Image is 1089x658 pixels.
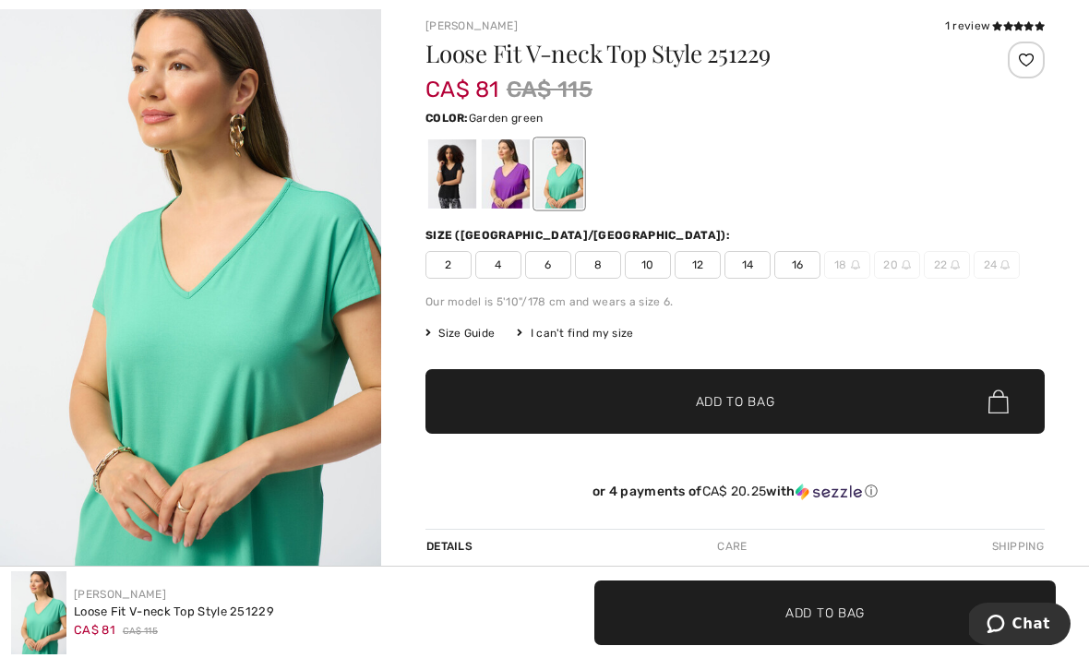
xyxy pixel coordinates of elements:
[824,251,870,279] span: 18
[785,603,865,622] span: Add to Bag
[594,580,1056,645] button: Add to Bag
[425,325,495,341] span: Size Guide
[924,251,970,279] span: 22
[517,325,633,341] div: I can't find my size
[425,227,734,244] div: Size ([GEOGRAPHIC_DATA]/[GEOGRAPHIC_DATA]):
[475,251,521,279] span: 4
[575,251,621,279] span: 8
[701,530,762,563] div: Care
[123,625,158,639] span: CA$ 115
[851,260,860,269] img: ring-m.svg
[74,588,166,601] a: [PERSON_NAME]
[525,251,571,279] span: 6
[425,112,469,125] span: Color:
[988,389,1009,413] img: Bag.svg
[425,293,1045,310] div: Our model is 5'10"/178 cm and wears a size 6.
[425,530,477,563] div: Details
[774,251,820,279] span: 16
[702,484,767,499] span: CA$ 20.25
[874,251,920,279] span: 20
[469,112,544,125] span: Garden green
[951,260,960,269] img: ring-m.svg
[425,58,499,102] span: CA$ 81
[675,251,721,279] span: 12
[11,571,66,654] img: Loose Fit V-Neck Top Style 251229
[425,42,941,66] h1: Loose Fit V-neck Top Style 251229
[974,251,1020,279] span: 24
[945,18,1045,34] div: 1 review
[425,369,1045,434] button: Add to Bag
[425,19,518,32] a: [PERSON_NAME]
[796,484,862,500] img: Sezzle
[1000,260,1010,269] img: ring-m.svg
[902,260,911,269] img: ring-m.svg
[724,251,771,279] span: 14
[425,484,1045,500] div: or 4 payments of with
[507,73,592,106] span: CA$ 115
[425,484,1045,507] div: or 4 payments ofCA$ 20.25withSezzle Click to learn more about Sezzle
[987,530,1045,563] div: Shipping
[74,603,274,621] div: Loose Fit V-neck Top Style 251229
[535,139,583,209] div: Garden green
[482,139,530,209] div: Purple orchid
[625,251,671,279] span: 10
[428,139,476,209] div: Black
[425,251,472,279] span: 2
[74,623,115,637] span: CA$ 81
[969,603,1071,649] iframe: Opens a widget where you can chat to one of our agents
[696,392,775,412] span: Add to Bag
